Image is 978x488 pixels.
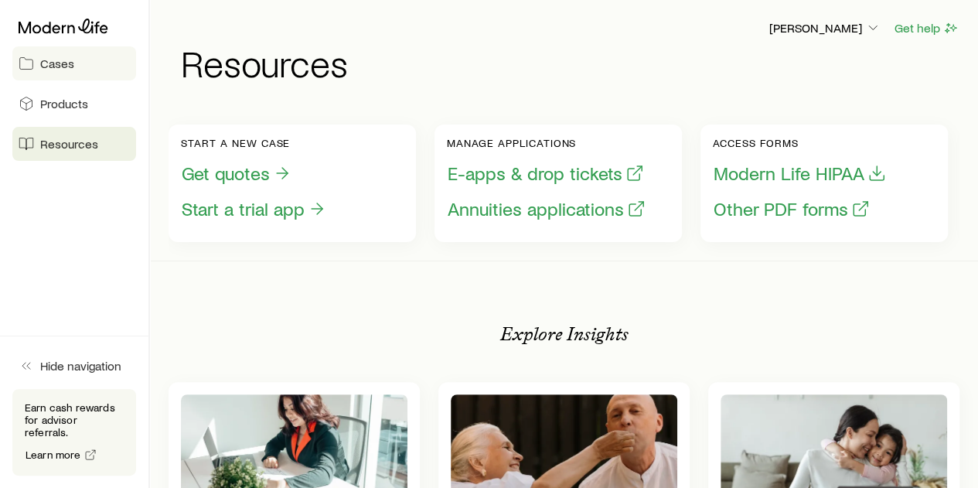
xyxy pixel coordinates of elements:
a: Cases [12,46,136,80]
p: Access forms [713,137,887,149]
span: Hide navigation [40,358,121,374]
button: Annuities applications [447,197,646,221]
button: Get quotes [181,162,292,186]
p: Explore Insights [500,323,629,345]
button: Other PDF forms [713,197,871,221]
p: Earn cash rewards for advisor referrals. [25,401,124,439]
span: Learn more [26,449,81,460]
span: Cases [40,56,74,71]
p: Start a new case [181,137,327,149]
p: Manage applications [447,137,646,149]
button: Modern Life HIPAA [713,162,887,186]
h1: Resources [181,44,959,81]
button: E-apps & drop tickets [447,162,645,186]
a: Resources [12,127,136,161]
p: [PERSON_NAME] [769,20,881,36]
button: [PERSON_NAME] [768,19,881,38]
div: Earn cash rewards for advisor referrals.Learn more [12,389,136,476]
button: Start a trial app [181,197,327,221]
button: Get help [894,19,959,37]
a: Products [12,87,136,121]
span: Products [40,96,88,111]
button: Hide navigation [12,349,136,383]
span: Resources [40,136,98,152]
